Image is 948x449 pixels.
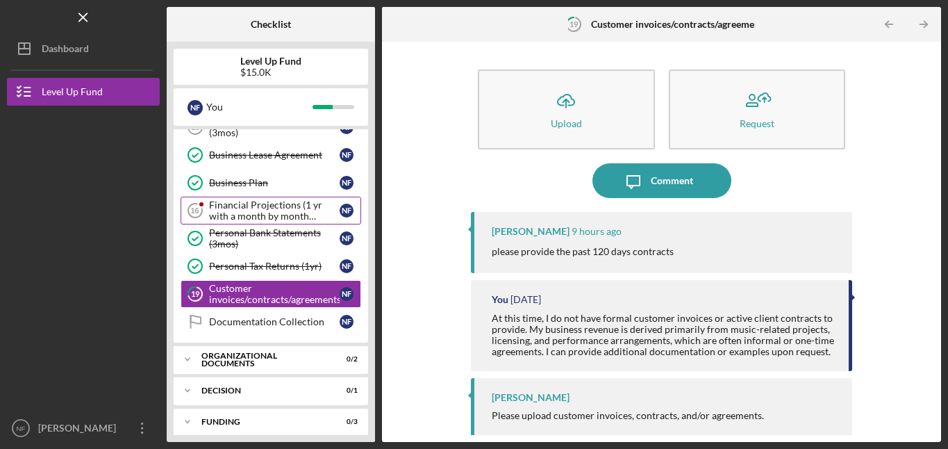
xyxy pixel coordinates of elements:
[42,35,89,66] div: Dashboard
[651,163,693,198] div: Comment
[201,352,323,368] div: Organizational Documents
[592,163,731,198] button: Comment
[209,177,340,188] div: Business Plan
[240,67,301,78] div: $15.0K
[188,100,203,115] div: N F
[181,224,361,252] a: Personal Bank Statements (3mos)NF
[206,95,313,119] div: You
[492,294,508,305] div: You
[42,78,103,109] div: Level Up Fund
[181,197,361,224] a: 16Financial Projections (1 yr with a month by month breakdown)NF
[181,141,361,169] a: Business Lease AgreementNF
[209,316,340,327] div: Documentation Collection
[340,148,354,162] div: N F
[333,418,358,426] div: 0 / 3
[17,425,26,432] text: NF
[340,315,354,329] div: N F
[333,386,358,395] div: 0 / 1
[240,56,301,67] b: Level Up Fund
[669,70,846,149] button: Request
[340,176,354,190] div: N F
[7,35,160,63] button: Dashboard
[251,19,291,30] b: Checklist
[340,287,354,301] div: N F
[181,308,361,336] a: Documentation CollectionNF
[478,70,655,149] button: Upload
[591,19,767,30] b: Customer invoices/contracts/agreements
[340,204,354,218] div: N F
[191,290,200,299] tspan: 19
[209,227,340,250] div: Personal Bank Statements (3mos)
[201,418,323,426] div: Funding
[7,78,160,106] button: Level Up Fund
[181,252,361,280] a: Personal Tax Returns (1yr)NF
[35,414,125,446] div: [PERSON_NAME]
[492,313,835,357] div: At this time, I do not have formal customer invoices or active client contracts to provide. My bu...
[572,226,622,237] time: 2025-08-13 22:11
[190,206,199,215] tspan: 16
[551,118,582,129] div: Upload
[492,226,569,237] div: [PERSON_NAME]
[191,123,199,132] tspan: 13
[333,355,358,364] div: 0 / 2
[201,386,323,395] div: Decision
[340,231,354,245] div: N F
[569,19,578,28] tspan: 19
[740,118,774,129] div: Request
[492,244,674,259] p: please provide the past 120 days contracts
[492,392,569,403] div: [PERSON_NAME]
[181,280,361,308] a: 19Customer invoices/contracts/agreementsNF
[209,199,340,222] div: Financial Projections (1 yr with a month by month breakdown)
[209,261,340,272] div: Personal Tax Returns (1yr)
[340,259,354,273] div: N F
[181,169,361,197] a: Business PlanNF
[510,294,541,305] time: 2025-08-11 18:28
[209,149,340,161] div: Business Lease Agreement
[7,414,160,442] button: NF[PERSON_NAME]
[209,283,340,305] div: Customer invoices/contracts/agreements
[492,410,764,421] div: Please upload customer invoices, contracts, and/or agreements.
